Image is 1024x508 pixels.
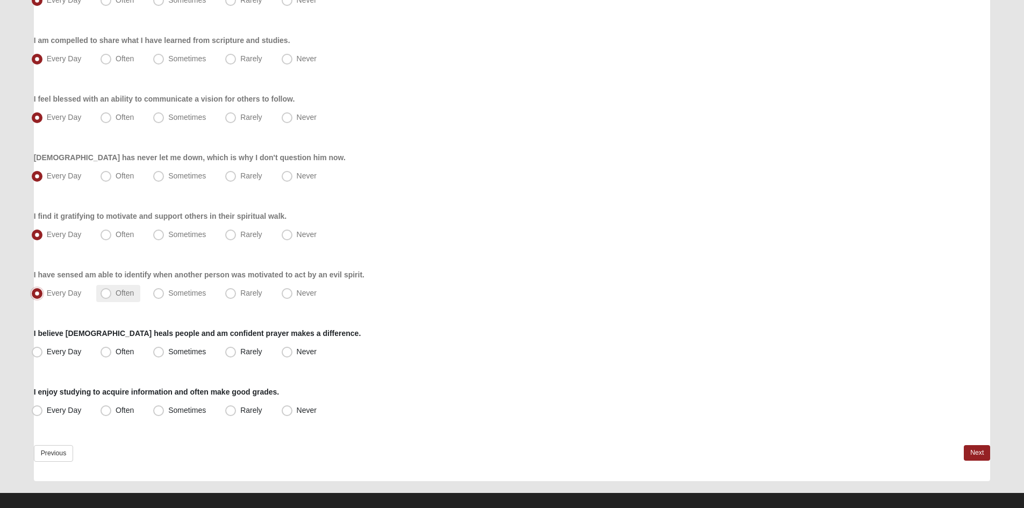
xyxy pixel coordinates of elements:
[47,54,82,63] span: Every Day
[34,35,290,46] label: I am compelled to share what I have learned from scripture and studies.
[168,113,206,121] span: Sometimes
[116,289,134,297] span: Often
[240,406,262,414] span: Rarely
[116,347,134,356] span: Often
[116,171,134,180] span: Often
[47,230,82,239] span: Every Day
[34,445,74,462] a: Previous
[34,152,346,163] label: [DEMOGRAPHIC_DATA] has never let me down, which is why I don't question him now.
[240,54,262,63] span: Rarely
[34,387,280,397] label: I enjoy studying to acquire information and often make good grades.
[116,113,134,121] span: Often
[240,113,262,121] span: Rarely
[47,289,82,297] span: Every Day
[297,113,317,121] span: Never
[240,230,262,239] span: Rarely
[240,289,262,297] span: Rarely
[297,54,317,63] span: Never
[168,406,206,414] span: Sometimes
[47,113,82,121] span: Every Day
[116,54,134,63] span: Often
[34,211,287,221] label: I find it gratifying to motivate and support others in their spiritual walk.
[47,406,82,414] span: Every Day
[964,445,990,461] a: Next
[297,347,317,356] span: Never
[297,171,317,180] span: Never
[116,406,134,414] span: Often
[168,289,206,297] span: Sometimes
[47,347,82,356] span: Every Day
[240,171,262,180] span: Rarely
[34,269,364,280] label: I have sensed am able to identify when another person was motivated to act by an evil spirit.
[240,347,262,356] span: Rarely
[297,230,317,239] span: Never
[297,289,317,297] span: Never
[34,328,361,339] label: I believe [DEMOGRAPHIC_DATA] heals people and am confident prayer makes a difference.
[168,347,206,356] span: Sometimes
[168,230,206,239] span: Sometimes
[168,54,206,63] span: Sometimes
[297,406,317,414] span: Never
[47,171,82,180] span: Every Day
[168,171,206,180] span: Sometimes
[34,94,295,104] label: I feel blessed with an ability to communicate a vision for others to follow.
[116,230,134,239] span: Often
